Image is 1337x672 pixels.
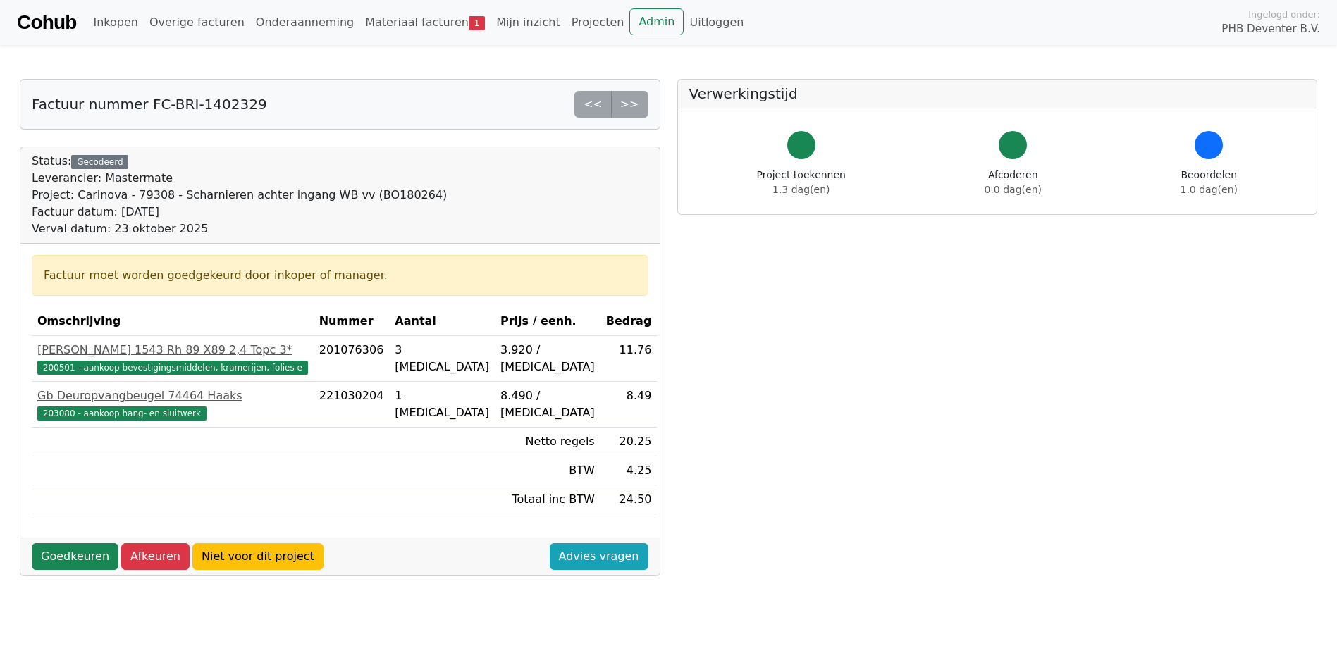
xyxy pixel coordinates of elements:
h5: Verwerkingstijd [689,85,1306,102]
div: Project toekennen [757,168,846,197]
a: Overige facturen [144,8,250,37]
td: 201076306 [314,336,390,382]
div: [PERSON_NAME] 1543 Rh 89 X89 2,4 Topc 3* [37,342,308,359]
div: Project: Carinova - 79308 - Scharnieren achter ingang WB vv (BO180264) [32,187,447,204]
span: 203080 - aankoop hang- en sluitwerk [37,406,207,421]
a: Afkeuren [121,543,190,570]
div: 1 [MEDICAL_DATA] [395,387,489,421]
a: Advies vragen [550,543,648,570]
span: PHB Deventer B.V. [1221,21,1320,37]
td: 20.25 [600,428,658,456]
span: 200501 - aankoop bevestigingsmiddelen, kramerijen, folies e [37,361,308,375]
div: Beoordelen [1181,168,1238,197]
a: Admin [629,8,684,35]
a: Uitloggen [684,8,749,37]
a: Niet voor dit project [192,543,324,570]
div: Factuur datum: [DATE] [32,204,447,220]
td: 4.25 [600,456,658,485]
div: Verval datum: 23 oktober 2025 [32,220,447,237]
span: 1 [469,16,485,30]
span: 0.0 dag(en) [985,184,1042,195]
h5: Factuur nummer FC-BRI-1402329 [32,96,267,113]
a: Inkopen [87,8,143,37]
th: Nummer [314,307,390,336]
td: 8.49 [600,382,658,428]
td: 11.76 [600,336,658,382]
a: Gb Deuropvangbeugel 74464 Haaks203080 - aankoop hang- en sluitwerk [37,387,308,421]
div: Leverancier: Mastermate [32,170,447,187]
td: 24.50 [600,485,658,514]
td: 221030204 [314,382,390,428]
td: Totaal inc BTW [495,485,600,514]
div: Gb Deuropvangbeugel 74464 Haaks [37,387,308,404]
a: Materiaal facturen1 [359,8,491,37]
div: Afcoderen [985,168,1042,197]
span: 1.3 dag(en) [772,184,830,195]
td: BTW [495,456,600,485]
span: 1.0 dag(en) [1181,184,1238,195]
div: 8.490 / [MEDICAL_DATA] [500,387,595,421]
a: Cohub [17,6,76,39]
td: Netto regels [495,428,600,456]
a: Projecten [566,8,630,37]
th: Aantal [389,307,495,336]
span: Ingelogd onder: [1248,8,1320,21]
div: Factuur moet worden goedgekeurd door inkoper of manager. [44,267,636,284]
a: [PERSON_NAME] 1543 Rh 89 X89 2,4 Topc 3*200501 - aankoop bevestigingsmiddelen, kramerijen, folies e [37,342,308,375]
div: 3 [MEDICAL_DATA] [395,342,489,375]
th: Bedrag [600,307,658,336]
div: Status: [32,153,447,237]
th: Prijs / eenh. [495,307,600,336]
a: Mijn inzicht [491,8,566,37]
a: Goedkeuren [32,543,118,570]
div: Gecodeerd [71,155,128,169]
div: 3.920 / [MEDICAL_DATA] [500,342,595,375]
a: Onderaanneming [250,8,359,37]
th: Omschrijving [32,307,314,336]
